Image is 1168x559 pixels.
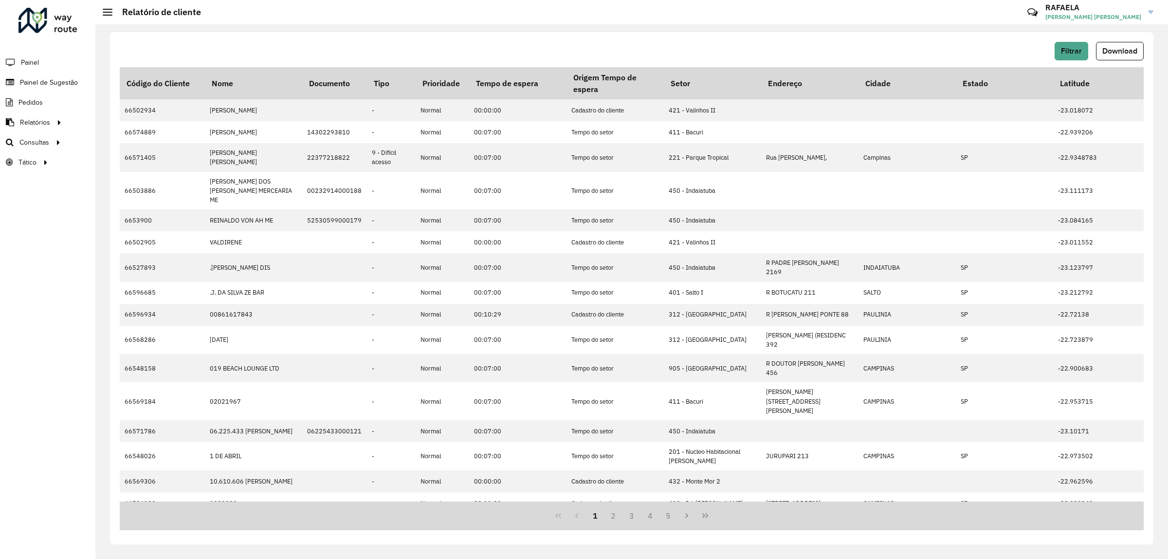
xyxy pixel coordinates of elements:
button: Next Page [677,506,696,525]
td: -23.212792 [1053,282,1150,304]
td: CAMPINAS [858,442,956,470]
td: -22.962596 [1053,470,1150,492]
td: PAULINIA [858,304,956,326]
td: 432 - Monte Mor 2 [664,470,761,492]
td: 66571405 [120,143,205,171]
td: Normal [416,354,469,382]
th: Documento [302,67,367,99]
td: 410 - Jd. [PERSON_NAME] [664,492,761,514]
td: Tempo do setor [566,143,664,171]
td: 312 - [GEOGRAPHIC_DATA] [664,304,761,326]
td: 66548026 [120,442,205,470]
td: JURUPARI 213 [761,442,858,470]
td: Cadastro do cliente [566,492,664,514]
td: 421 - Valinhos II [664,99,761,121]
td: 450 - Indaiatuba [664,172,761,210]
td: 00:00:00 [469,99,566,121]
td: Cadastro do cliente [566,231,664,253]
td: 66574889 [120,121,205,143]
td: - [367,354,416,382]
td: -23.111173 [1053,172,1150,210]
td: 10.610.606 [PERSON_NAME] [205,470,302,492]
button: Last Page [696,506,714,525]
td: 019 BEACH LOUNGE LTD [205,354,302,382]
td: 00:10:29 [469,304,566,326]
td: SP [956,326,1053,354]
td: PAULINIA [858,326,956,354]
td: Normal [416,231,469,253]
td: Tempo do setor [566,282,664,304]
td: 02021967 [205,382,302,420]
span: Painel [21,57,39,68]
td: - [367,420,416,442]
td: Normal [416,172,469,210]
td: R DOUTOR [PERSON_NAME] 456 [761,354,858,382]
span: Tático [18,157,36,168]
td: 00:07:00 [469,209,566,231]
span: Pedidos [18,97,43,108]
th: Latitude [1053,67,1150,99]
td: 00232914000188 [302,172,367,210]
td: 905 - [GEOGRAPHIC_DATA] [664,354,761,382]
td: [PERSON_NAME] DOS [PERSON_NAME] MERCEARIA ME [205,172,302,210]
td: 312 - [GEOGRAPHIC_DATA] [664,326,761,354]
th: Nome [205,67,302,99]
td: [PERSON_NAME][STREET_ADDRESS][PERSON_NAME] [761,382,858,420]
td: SP [956,143,1053,171]
td: 66502905 [120,231,205,253]
td: REINALDO VON AH ME [205,209,302,231]
td: 421 - Valinhos II [664,231,761,253]
span: Consultas [19,137,49,148]
td: Normal [416,304,469,326]
td: 00:11:09 [469,492,566,514]
td: SP [956,304,1053,326]
th: Origem Tempo de espera [566,67,664,99]
td: [PERSON_NAME] [205,121,302,143]
td: 52530599000179 [302,209,367,231]
td: SALTO [858,282,956,304]
td: - [367,326,416,354]
td: 22377218822 [302,143,367,171]
td: [STREET_ADDRESS] [761,492,858,514]
td: Tempo do setor [566,253,664,281]
td: Normal [416,282,469,304]
td: Normal [416,326,469,354]
td: 66502934 [120,99,205,121]
td: R [PERSON_NAME] PONTE 88 [761,304,858,326]
td: 66568286 [120,326,205,354]
td: 66569184 [120,382,205,420]
td: Tempo do setor [566,326,664,354]
td: Tempo do setor [566,420,664,442]
td: 00:07:00 [469,420,566,442]
td: Tempo do setor [566,172,664,210]
td: -23.039343 [1053,492,1150,514]
td: 201 - Nucleo Habitacional [PERSON_NAME] [664,442,761,470]
td: 1000000 [205,492,302,514]
td: 00:07:00 [469,172,566,210]
td: -22.900683 [1053,354,1150,382]
td: 66503886 [120,172,205,210]
td: CAMPINAS [858,382,956,420]
td: - [367,209,416,231]
button: Download [1096,42,1144,60]
td: 9 - Difícil acesso [367,143,416,171]
td: 06.225.433 [PERSON_NAME] [205,420,302,442]
td: -22.939206 [1053,121,1150,143]
th: Setor [664,67,761,99]
td: Campinas [858,143,956,171]
td: 66596685 [120,282,205,304]
td: - [367,253,416,281]
h2: Relatório de cliente [112,7,201,18]
td: -23.123797 [1053,253,1150,281]
th: Tipo [367,67,416,99]
span: Painel de Sugestão [20,77,78,88]
td: - [367,172,416,210]
td: 66527893 [120,253,205,281]
td: -22.953715 [1053,382,1150,420]
td: Normal [416,492,469,514]
span: Download [1102,47,1137,55]
td: 66596139 [120,492,205,514]
td: 00:00:00 [469,231,566,253]
td: Normal [416,382,469,420]
td: - [367,231,416,253]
